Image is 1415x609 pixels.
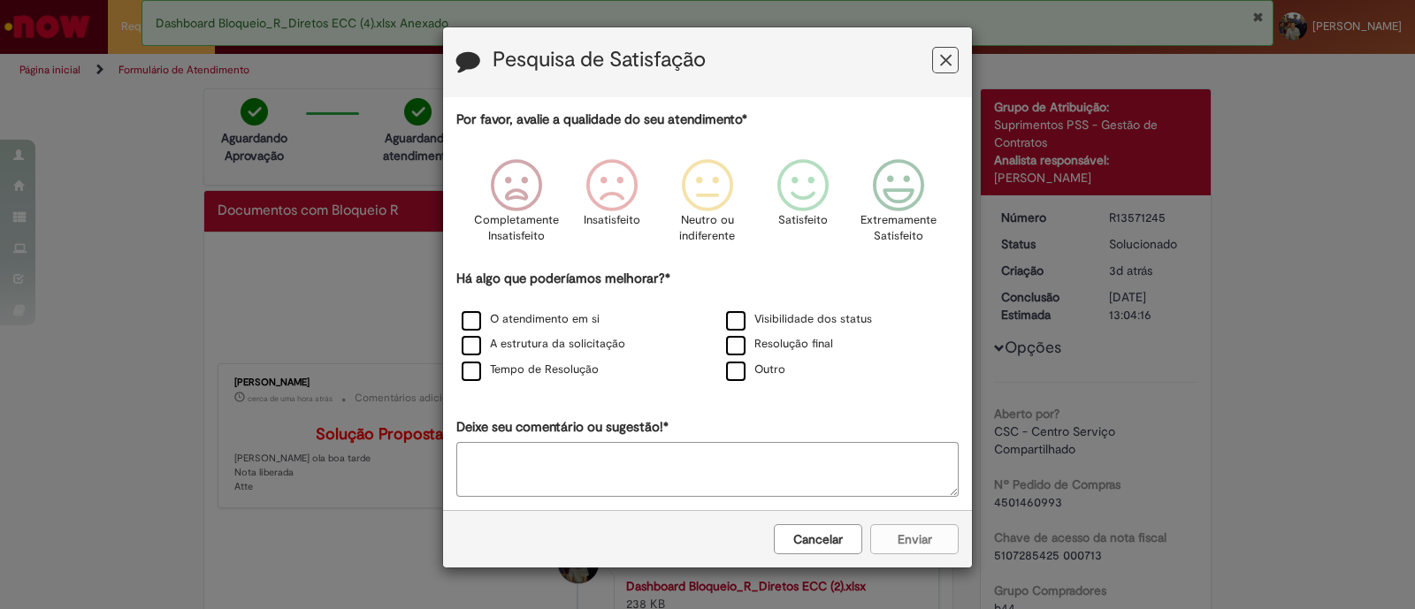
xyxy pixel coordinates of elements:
label: A estrutura da solicitação [462,336,625,353]
label: Visibilidade dos status [726,311,872,328]
div: Extremamente Satisfeito [853,146,944,267]
div: Insatisfeito [567,146,657,267]
p: Satisfeito [778,212,828,229]
label: Outro [726,362,785,378]
label: Tempo de Resolução [462,362,599,378]
button: Cancelar [774,524,862,554]
p: Extremamente Satisfeito [860,212,937,245]
label: Deixe seu comentário ou sugestão!* [456,418,669,437]
p: Neutro ou indiferente [676,212,739,245]
div: Há algo que poderíamos melhorar?* [456,270,959,384]
label: O atendimento em si [462,311,600,328]
p: Insatisfeito [584,212,640,229]
label: Pesquisa de Satisfação [493,49,706,72]
div: Neutro ou indiferente [662,146,753,267]
p: Completamente Insatisfeito [474,212,559,245]
label: Resolução final [726,336,833,353]
label: Por favor, avalie a qualidade do seu atendimento* [456,110,747,129]
div: Completamente Insatisfeito [470,146,561,267]
div: Satisfeito [758,146,848,267]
